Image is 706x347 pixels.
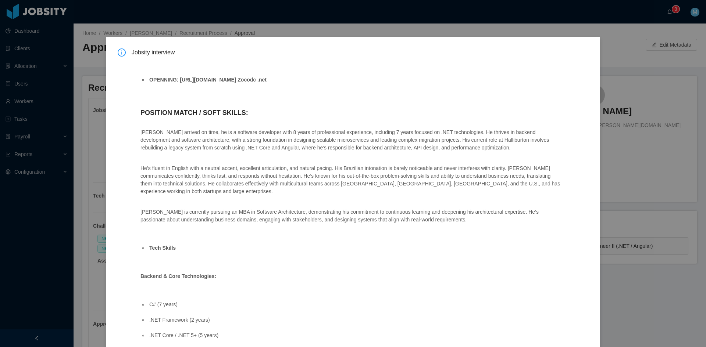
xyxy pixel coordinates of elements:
li: .NET Framework (2 years) [148,316,560,324]
li: C# (7 years) [148,301,560,308]
p: [PERSON_NAME] is currently pursuing an MBA in Software Architecture, demonstrating his commitment... [140,208,560,224]
p: He’s fluent in English with a neutral accent, excellent articulation, and natural pacing. His Bra... [140,165,560,195]
p: [PERSON_NAME] arrived on time, he is a software developer with 8 years of professional experience... [140,129,560,152]
i: icon: info-circle [118,48,126,57]
strong: POSITION MATCH / SOFT SKILLS: [140,109,248,116]
strong: Backend & Core Technologies: [140,273,216,279]
strong: OPENNING: [URL][DOMAIN_NAME] Zocodc .net [149,77,267,83]
strong: Tech Skills [149,245,176,251]
li: .NET Core / .NET 5+ (5 years) [148,332,560,339]
span: Jobsity interview [132,48,588,57]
